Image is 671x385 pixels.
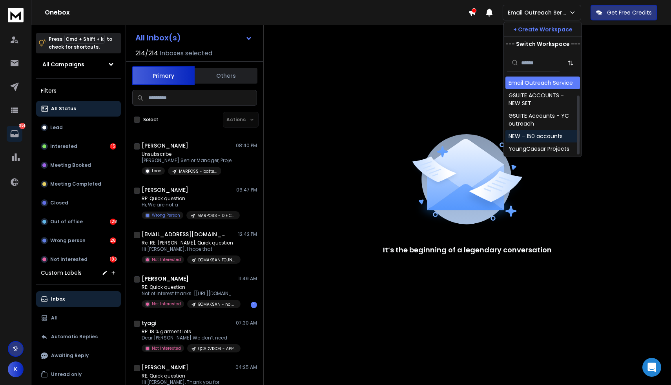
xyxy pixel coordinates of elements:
p: + Create Workspace [513,26,573,33]
h1: [EMAIL_ADDRESS][DOMAIN_NAME] [142,230,228,238]
h1: [PERSON_NAME] [142,363,188,371]
label: Select [143,117,159,123]
div: 128 [110,219,116,225]
button: + Create Workspace [504,22,582,36]
p: Unsubscribe [142,151,236,157]
button: Meeting Completed [36,176,121,192]
button: Lead [36,120,121,135]
button: K [8,361,24,377]
h1: tyagi [142,319,156,327]
p: [PERSON_NAME] Senior Manager, Project [142,157,236,164]
p: RE: Quick question [142,195,236,202]
h3: Filters [36,85,121,96]
p: Dear [PERSON_NAME] We don’t need [142,335,236,341]
p: All Status [51,106,76,112]
p: Interested [50,143,77,150]
p: MARPOSS - DIE CASTING [197,213,235,219]
p: 354 [19,123,26,129]
button: Sort by Sort A-Z [563,55,578,71]
p: Not Interested [152,301,181,307]
h1: All Inbox(s) [135,34,181,42]
div: YoungCaesar Projects [509,145,569,153]
p: Wrong person [50,237,86,244]
button: Get Free Credits [591,5,657,20]
p: --- Switch Workspace --- [505,40,580,48]
p: RE: Quick question [142,373,219,379]
div: GSUITE Accounts - YC outreach [509,112,577,128]
button: All Status [36,101,121,117]
h3: Custom Labels [41,269,82,277]
p: Hi [PERSON_NAME], I hope that [142,246,236,252]
span: 214 / 214 [135,49,158,58]
p: Not of interest thanks. [[URL][DOMAIN_NAME]] [PERSON_NAME] [142,290,236,297]
div: NEW - 150 accounts [509,132,563,140]
h3: Inboxes selected [160,49,212,58]
h1: Onebox [45,8,468,17]
p: 08:40 PM [236,142,257,149]
button: Interested15 [36,139,121,154]
p: BOMAKSAN - no name [198,301,236,307]
p: Not Interested [152,345,181,351]
p: 11:49 AM [238,276,257,282]
p: All [51,315,58,321]
button: Not Interested183 [36,252,121,267]
p: RE: Quick question [142,284,236,290]
p: Unread only [51,371,82,378]
h1: [PERSON_NAME] [142,142,188,150]
p: Closed [50,200,68,206]
button: All [36,310,121,326]
p: Hi, We are not a [142,202,236,208]
p: 04:25 AM [235,364,257,370]
div: 15 [110,143,116,150]
button: All Campaigns [36,57,121,72]
p: Lead [50,124,63,131]
img: logo [8,8,24,22]
p: Re: RE: [PERSON_NAME], Quick question [142,240,236,246]
button: Closed [36,195,121,211]
span: Cmd + Shift + k [64,35,105,44]
h1: All Campaigns [42,60,84,68]
p: QCADVISOR - APPAREL RELOAD [198,346,236,352]
button: Unread only [36,367,121,382]
p: Email Outreach Service [508,9,569,16]
button: Out of office128 [36,214,121,230]
button: All Inbox(s) [129,30,259,46]
p: 07:30 AM [236,320,257,326]
div: 183 [110,256,116,263]
p: BOMAKSAN FOUNDRIES [198,257,236,263]
p: Lead [152,168,162,174]
p: Wrong Person [152,212,180,218]
p: Automatic Replies [51,334,98,340]
p: Meeting Completed [50,181,101,187]
button: Automatic Replies [36,329,121,345]
p: Meeting Booked [50,162,91,168]
button: Meeting Booked [36,157,121,173]
p: Inbox [51,296,65,302]
p: Not Interested [152,257,181,263]
p: MARPOSS - battery [179,168,217,174]
button: Primary [132,66,195,85]
button: Awaiting Reply [36,348,121,363]
p: Awaiting Reply [51,352,89,359]
button: Inbox [36,291,121,307]
div: Email Outreach Service [509,79,573,87]
p: RE: 18 % garment lots [142,328,236,335]
p: Out of office [50,219,83,225]
a: 354 [7,126,22,142]
p: Press to check for shortcuts. [49,35,112,51]
h1: [PERSON_NAME] [142,275,189,283]
div: 28 [110,237,116,244]
p: 12:42 PM [238,231,257,237]
div: Open Intercom Messenger [642,358,661,377]
div: 1 [251,302,257,308]
p: Not Interested [50,256,88,263]
p: Get Free Credits [607,9,652,16]
div: GSUITE ACCOUNTS - NEW SET [509,91,577,107]
button: Others [195,67,257,84]
p: It’s the beginning of a legendary conversation [383,245,552,255]
h1: [PERSON_NAME] [142,186,188,194]
p: 06:47 PM [236,187,257,193]
button: Wrong person28 [36,233,121,248]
